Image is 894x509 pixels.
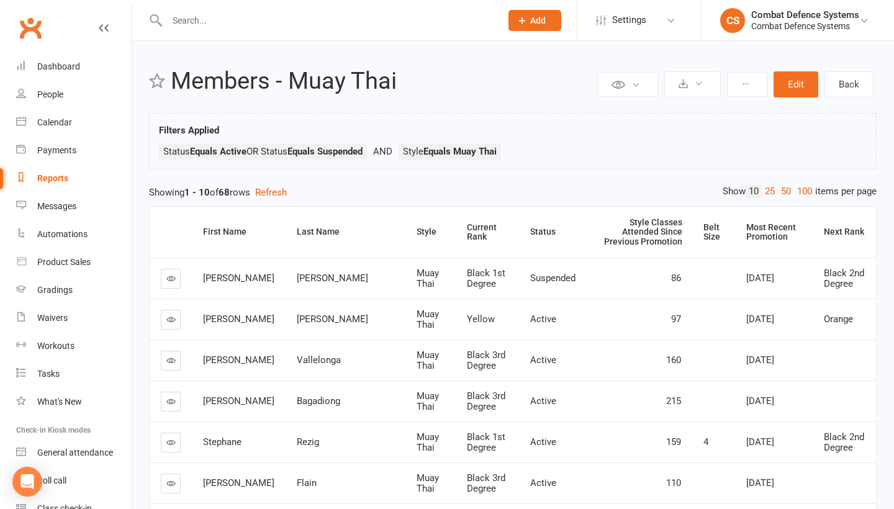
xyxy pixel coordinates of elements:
[751,9,859,20] div: Combat Defence Systems
[530,16,546,25] span: Add
[824,313,853,325] span: Orange
[417,349,439,371] span: Muay Thai
[203,354,274,366] span: [PERSON_NAME]
[467,390,505,412] span: Black 3rd Degree
[666,395,681,407] span: 215
[778,185,794,198] a: 50
[37,61,80,71] div: Dashboard
[530,273,576,284] span: Suspended
[37,89,63,99] div: People
[746,477,774,489] span: [DATE]
[16,81,131,109] a: People
[219,187,230,198] strong: 68
[417,431,439,453] span: Muay Thai
[751,20,859,32] div: Combat Defence Systems
[37,475,66,485] div: Roll call
[15,12,46,43] a: Clubworx
[417,390,439,412] span: Muay Thai
[16,304,131,332] a: Waivers
[467,313,495,325] span: Yellow
[37,285,73,295] div: Gradings
[774,71,818,97] button: Edit
[37,173,68,183] div: Reports
[746,313,774,325] span: [DATE]
[16,137,131,164] a: Payments
[149,185,877,200] div: Showing of rows
[297,313,368,325] span: [PERSON_NAME]
[297,273,368,284] span: [PERSON_NAME]
[746,395,774,407] span: [DATE]
[598,218,682,246] div: Style Classes Attended Since Previous Promotion
[417,309,439,330] span: Muay Thai
[246,146,363,157] span: OR Status
[612,6,646,34] span: Settings
[703,436,708,448] span: 4
[746,273,774,284] span: [DATE]
[16,439,131,467] a: General attendance kiosk mode
[746,185,762,198] a: 10
[16,388,131,416] a: What's New
[530,477,556,489] span: Active
[16,192,131,220] a: Messages
[666,477,681,489] span: 110
[530,354,556,366] span: Active
[171,68,594,94] h2: Members - Muay Thai
[794,185,815,198] a: 100
[824,268,864,289] span: Black 2nd Degree
[467,431,505,453] span: Black 1st Degree
[163,12,492,29] input: Search...
[16,53,131,81] a: Dashboard
[297,354,341,366] span: Vallelonga
[746,436,774,448] span: [DATE]
[16,164,131,192] a: Reports
[762,185,778,198] a: 25
[190,146,246,157] strong: Equals Active
[37,397,82,407] div: What's New
[37,369,60,379] div: Tasks
[16,248,131,276] a: Product Sales
[16,360,131,388] a: Tasks
[423,146,497,157] strong: Equals Muay Thai
[16,220,131,248] a: Automations
[824,227,866,236] div: Next Rank
[255,185,287,200] button: Refresh
[16,332,131,360] a: Workouts
[467,268,505,289] span: Black 1st Degree
[723,185,877,198] div: Show items per page
[530,436,556,448] span: Active
[417,472,439,494] span: Muay Thai
[720,8,745,33] div: CS
[703,223,725,242] div: Belt Size
[508,10,561,31] button: Add
[37,201,76,211] div: Messages
[16,467,131,495] a: Roll call
[287,146,363,157] strong: Equals Suspended
[417,268,439,289] span: Muay Thai
[530,227,577,236] div: Status
[203,273,274,284] span: [PERSON_NAME]
[37,313,68,323] div: Waivers
[37,257,91,267] div: Product Sales
[203,227,276,236] div: First Name
[297,436,319,448] span: Rezig
[184,187,210,198] strong: 1 - 10
[297,395,340,407] span: Bagadiong
[37,145,76,155] div: Payments
[297,227,395,236] div: Last Name
[203,477,274,489] span: [PERSON_NAME]
[824,431,864,453] span: Black 2nd Degree
[37,341,74,351] div: Workouts
[671,313,681,325] span: 97
[37,117,72,127] div: Calendar
[666,436,681,448] span: 159
[666,354,681,366] span: 160
[159,125,219,136] strong: Filters Applied
[746,223,802,242] div: Most Recent Promotion
[163,146,246,157] span: Status
[37,448,113,457] div: General attendance
[203,395,274,407] span: [PERSON_NAME]
[530,313,556,325] span: Active
[16,109,131,137] a: Calendar
[203,313,274,325] span: [PERSON_NAME]
[671,273,681,284] span: 86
